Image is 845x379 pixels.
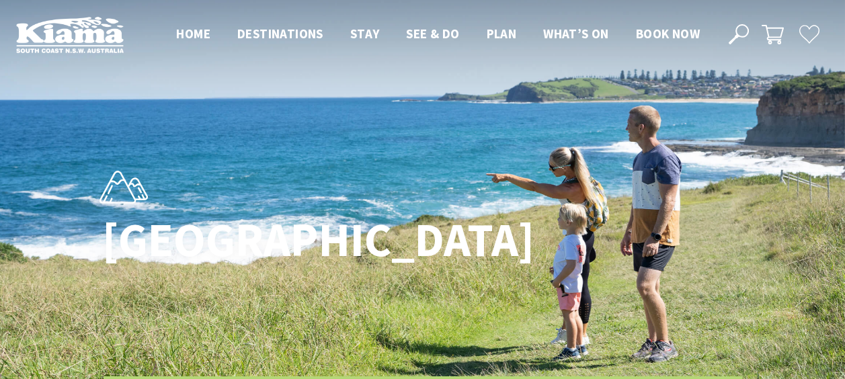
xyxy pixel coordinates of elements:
[176,26,210,42] span: Home
[237,26,323,42] span: Destinations
[16,16,124,53] img: Kiama Logo
[543,26,609,42] span: What’s On
[406,26,459,42] span: See & Do
[163,24,713,46] nav: Main Menu
[636,26,700,42] span: Book now
[102,214,482,266] h1: [GEOGRAPHIC_DATA]
[350,26,380,42] span: Stay
[487,26,517,42] span: Plan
